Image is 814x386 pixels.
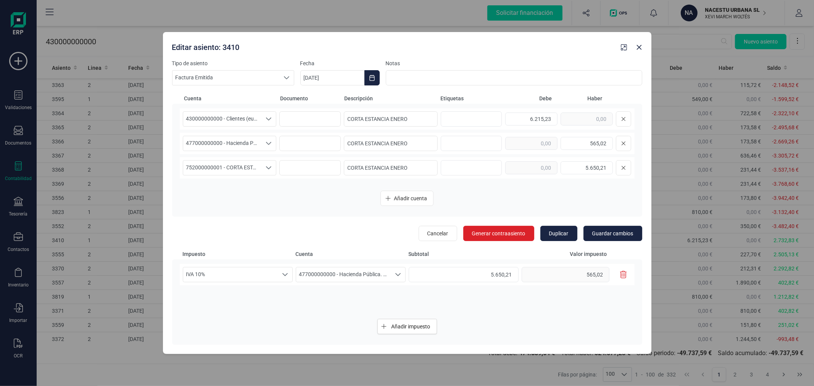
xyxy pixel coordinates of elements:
span: 430000000000 - Clientes (euros) [183,112,262,126]
div: Seleccione una cuenta [391,267,405,282]
label: Notas [386,60,642,67]
div: Seleccione una cuenta [262,112,276,126]
label: Fecha [300,60,380,67]
div: Editar asiento: 3410 [169,39,618,53]
span: Descripción [345,95,438,102]
button: Choose Date [364,70,380,85]
span: Cuenta [184,95,277,102]
input: 0,00 [505,113,558,125]
input: 0,00 [505,137,558,150]
span: 752000000001 - CORTA ESTANCIA [183,161,262,175]
span: Añadir impuesto [392,323,430,330]
span: Valor impuesto [522,250,615,258]
input: 0,00 [561,137,613,150]
button: Close [633,41,645,53]
input: 0,00 [522,267,609,282]
span: Generar contraasiento [472,230,525,237]
span: 477000000000 - Hacienda Pública. IVA repercutido [183,136,262,151]
button: Guardar cambios [584,226,642,241]
span: Cancelar [427,230,448,237]
button: Duplicar [540,226,577,241]
span: Documento [280,95,342,102]
button: Añadir cuenta [380,191,434,206]
span: Guardar cambios [592,230,633,237]
span: Añadir cuenta [394,195,427,202]
span: Subtotal [409,250,519,258]
span: Etiquetas [441,95,502,102]
button: Generar contraasiento [463,226,534,241]
button: Cancelar [419,226,457,241]
span: Cuenta [296,250,406,258]
span: Haber [555,95,603,102]
span: 477000000000 - Hacienda Pública. IVA repercutido [296,267,391,282]
span: Impuesto [183,250,293,258]
input: 0,00 [561,161,613,174]
span: IVA 10% [183,267,278,282]
input: 0,00 [505,161,558,174]
div: Seleccione una cuenta [262,161,276,175]
input: 0,00 [561,113,613,125]
div: Seleccione un porcentaje [278,267,292,282]
span: Factura Emitida [172,71,279,85]
span: Duplicar [549,230,569,237]
div: Seleccione una cuenta [262,136,276,151]
button: Añadir impuesto [377,319,437,334]
span: Debe [505,95,552,102]
input: 0,00 [409,267,519,282]
label: Tipo de asiento [172,60,294,67]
